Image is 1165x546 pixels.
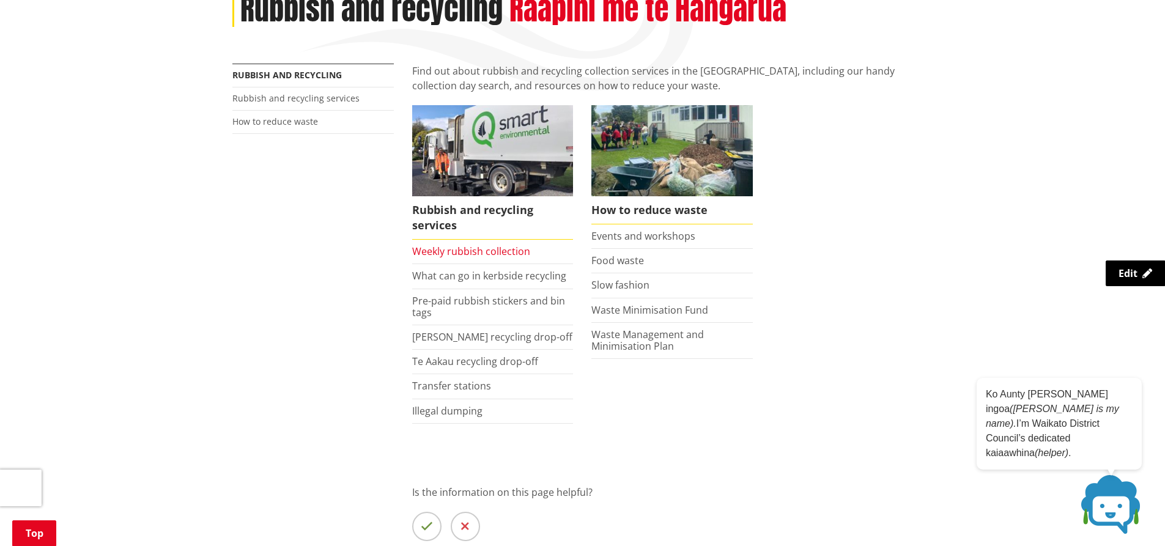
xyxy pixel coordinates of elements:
span: How to reduce waste [591,196,753,224]
a: Weekly rubbish collection [412,245,530,258]
a: [PERSON_NAME] recycling drop-off [412,330,572,344]
span: Rubbish and recycling services [412,196,574,240]
a: What can go in kerbside recycling [412,269,566,282]
a: Top [12,520,56,546]
img: Reducing waste [591,105,753,196]
a: Events and workshops [591,229,695,243]
a: Food waste [591,254,644,267]
a: Waste Minimisation Fund [591,303,708,317]
a: Rubbish and recycling services [232,92,360,104]
a: Transfer stations [412,379,491,393]
a: Rubbish and recycling services [412,105,574,240]
a: Slow fashion [591,278,649,292]
p: Find out about rubbish and recycling collection services in the [GEOGRAPHIC_DATA], including our ... [412,64,933,93]
p: Is the information on this page helpful? [412,485,933,500]
a: Te Aakau recycling drop-off [412,355,538,368]
em: (helper) [1035,448,1068,458]
a: Pre-paid rubbish stickers and bin tags [412,294,565,319]
a: Rubbish and recycling [232,69,342,81]
em: ([PERSON_NAME] is my name). [986,404,1119,429]
span: Edit [1119,267,1137,280]
a: How to reduce waste [232,116,318,127]
a: Edit [1106,260,1165,286]
a: Illegal dumping [412,404,483,418]
a: Waste Management and Minimisation Plan [591,328,704,353]
a: How to reduce waste [591,105,753,224]
img: Rubbish and recycling services [412,105,574,196]
p: Ko Aunty [PERSON_NAME] ingoa I’m Waikato District Council’s dedicated kaiaawhina . [986,387,1133,460]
